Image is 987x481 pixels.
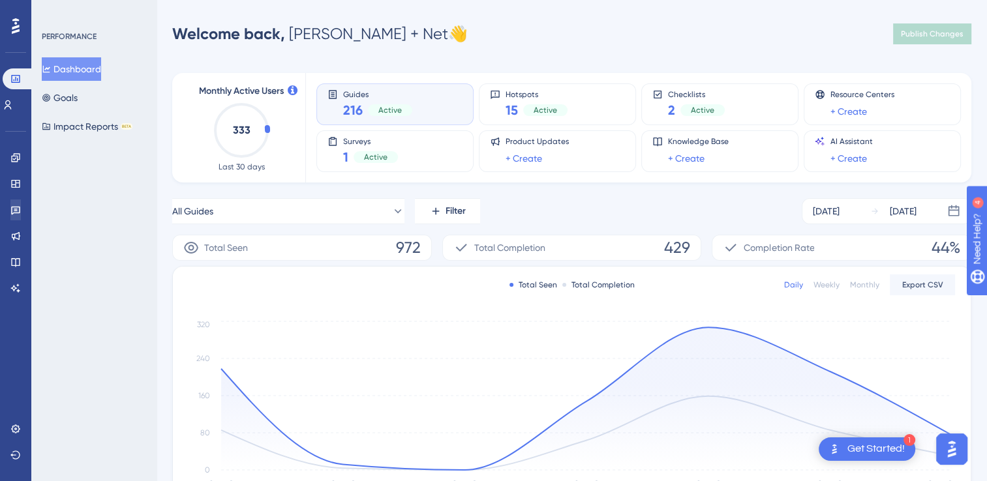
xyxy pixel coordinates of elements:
tspan: 160 [198,391,210,400]
div: Get Started! [847,442,905,456]
iframe: UserGuiding AI Assistant Launcher [932,430,971,469]
span: Export CSV [902,280,943,290]
span: Welcome back, [172,24,285,43]
div: Total Completion [562,280,635,290]
span: 216 [343,101,363,119]
span: Last 30 days [219,162,265,172]
img: launcher-image-alternative-text [827,441,842,457]
div: Open Get Started! checklist, remaining modules: 1 [819,437,915,461]
span: Guides [343,89,412,98]
div: [DATE] [890,203,917,219]
a: + Create [830,151,867,166]
div: Total Seen [509,280,557,290]
a: + Create [506,151,542,166]
span: 1 [343,148,348,166]
span: 429 [664,237,690,258]
div: [DATE] [813,203,840,219]
span: Completion Rate [744,240,814,255]
span: 44% [932,237,960,258]
span: Active [364,152,387,162]
button: Publish Changes [893,23,971,44]
span: 972 [396,237,421,258]
a: + Create [830,104,867,119]
div: 1 [903,434,915,446]
span: Publish Changes [901,29,964,39]
span: Total Completion [474,240,545,255]
button: Export CSV [890,274,955,295]
span: Active [691,105,714,115]
div: Weekly [813,280,840,290]
div: Monthly [850,280,879,290]
button: Goals [42,86,78,109]
span: 2 [668,101,675,119]
span: Knowledge Base [668,136,729,147]
span: Checklists [668,89,725,98]
span: 15 [506,101,518,119]
span: Filter [446,203,466,219]
div: Daily [784,280,803,290]
text: 333 [233,124,251,136]
tspan: 80 [200,428,210,437]
button: Dashboard [42,57,101,81]
span: Monthly Active Users [199,83,284,99]
span: Need Help? [31,3,82,19]
tspan: 240 [196,354,210,363]
span: All Guides [172,203,213,219]
span: Active [534,105,557,115]
span: AI Assistant [830,136,873,147]
span: Hotspots [506,89,568,98]
button: All Guides [172,198,404,224]
a: + Create [668,151,705,166]
div: BETA [121,123,132,130]
button: Impact ReportsBETA [42,115,132,138]
span: Active [378,105,402,115]
span: Total Seen [204,240,248,255]
div: PERFORMANCE [42,31,97,42]
div: [PERSON_NAME] + Net 👋 [172,23,468,44]
button: Filter [415,198,480,224]
span: Surveys [343,136,398,145]
span: Resource Centers [830,89,894,100]
div: 4 [91,7,95,17]
tspan: 0 [205,465,210,474]
span: Product Updates [506,136,569,147]
tspan: 320 [197,319,210,328]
